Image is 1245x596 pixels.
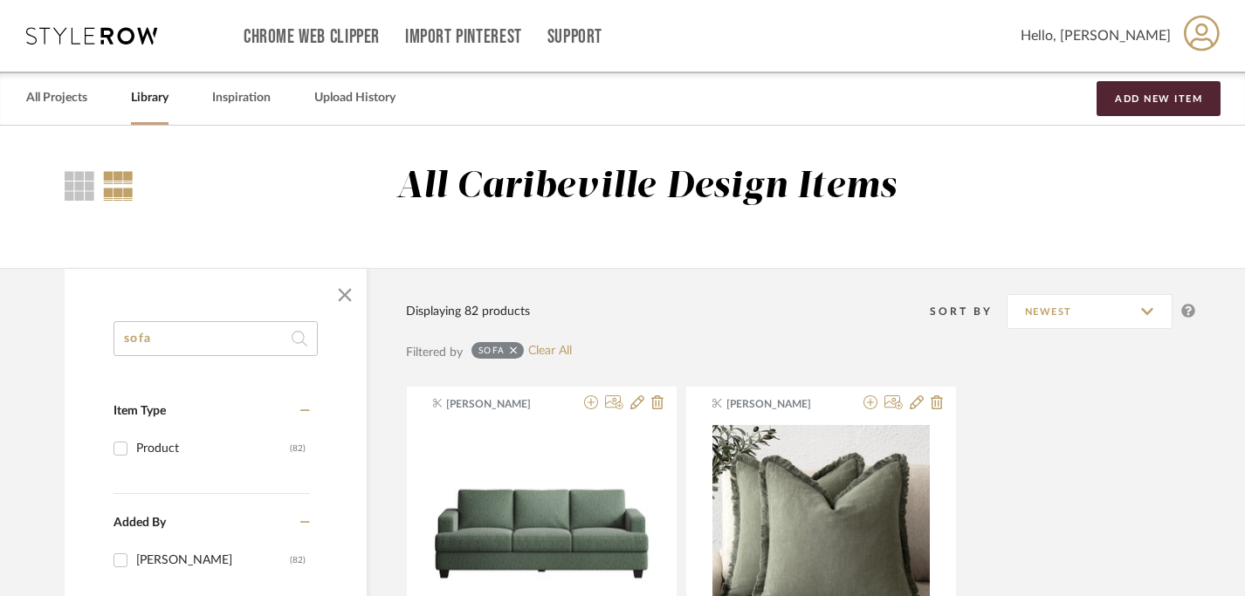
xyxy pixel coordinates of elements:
[930,303,1007,320] div: Sort By
[26,86,87,110] a: All Projects
[136,435,290,462] div: Product
[113,405,166,417] span: Item Type
[113,517,166,529] span: Added By
[113,321,318,356] input: Search within 82 results
[406,343,463,362] div: Filtered by
[327,277,362,312] button: Close
[212,86,271,110] a: Inspiration
[290,546,306,574] div: (82)
[314,86,396,110] a: Upload History
[396,165,898,209] div: All Caribeville Design Items
[726,396,836,412] span: [PERSON_NAME]
[244,30,380,45] a: Chrome Web Clipper
[290,435,306,462] div: (82)
[131,86,169,110] a: Library
[1021,25,1171,46] span: Hello, [PERSON_NAME]
[528,344,572,359] a: Clear All
[406,302,530,321] div: Displaying 82 products
[478,345,506,356] div: sofa
[547,30,602,45] a: Support
[1097,81,1221,116] button: Add New Item
[405,30,522,45] a: Import Pinterest
[446,396,556,412] span: [PERSON_NAME]
[136,546,290,574] div: [PERSON_NAME]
